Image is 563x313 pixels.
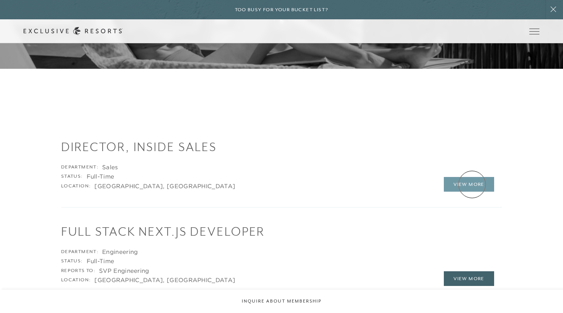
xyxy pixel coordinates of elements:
[102,248,138,256] div: Engineering
[444,271,494,286] a: View More
[61,173,83,180] div: Status:
[61,267,95,275] div: Reports to:
[102,163,118,171] div: Sales
[61,163,98,171] div: Department:
[61,182,91,190] div: Location:
[99,267,149,275] div: SVP Engineering
[529,29,539,34] button: Open navigation
[94,182,235,190] div: [GEOGRAPHIC_DATA], [GEOGRAPHIC_DATA]
[61,223,502,240] h1: Full Stack Next.js Developer
[94,276,235,284] div: [GEOGRAPHIC_DATA], [GEOGRAPHIC_DATA]
[61,257,83,265] div: Status:
[87,257,115,265] div: Full-Time
[61,138,502,155] h1: Director, Inside Sales
[61,276,91,284] div: Location:
[235,6,329,14] h6: Too busy for your bucket list?
[444,177,494,192] a: View More
[61,248,98,256] div: Department:
[87,173,115,180] div: Full-Time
